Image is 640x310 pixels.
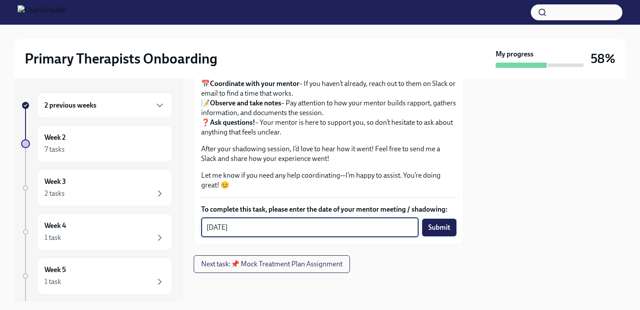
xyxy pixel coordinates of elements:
h6: Week 4 [44,221,66,231]
p: Let me know if you need any help coordinating—I’m happy to assist. You’re doing great! 😊 [201,171,456,190]
h2: Primary Therapists Onboarding [25,50,217,67]
h6: Week 2 [44,133,66,142]
div: 2 previous weeks [37,93,173,118]
div: 1 task [44,277,61,287]
span: Submit [428,223,450,232]
button: Submit [422,219,456,236]
a: Week 41 task [21,213,173,250]
strong: Observe and take notes [210,99,281,107]
button: Next task:📌 Mock Treatment Plan Assignment [194,255,350,273]
a: Week 27 tasks [21,125,173,162]
a: Week 51 task [21,258,173,295]
div: 2 tasks [44,189,65,198]
h6: Week 3 [44,177,66,187]
h6: 2 previous weeks [44,101,96,110]
div: 1 task [44,233,61,243]
h3: 58% [591,51,615,67]
label: To complete this task, please enter the date of your mentor meeting / shadowing: [201,205,456,214]
p: After your shadowing session, I’d love to hear how it went! Feel free to send me a Slack and shar... [201,144,456,164]
strong: Coordinate with your mentor [210,79,299,88]
p: 📅 – If you haven’t already, reach out to them on Slack or email to find a time that works. 📝 – Pa... [201,79,456,137]
img: CharlieHealth [18,5,66,19]
a: Week 32 tasks [21,169,173,206]
strong: My progress [496,49,533,59]
span: Next task : 📌 Mock Treatment Plan Assignment [201,260,342,269]
textarea: [DATE] [206,222,413,233]
div: 7 tasks [44,145,65,154]
h6: Week 5 [44,265,66,275]
strong: Ask questions! [210,118,255,127]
